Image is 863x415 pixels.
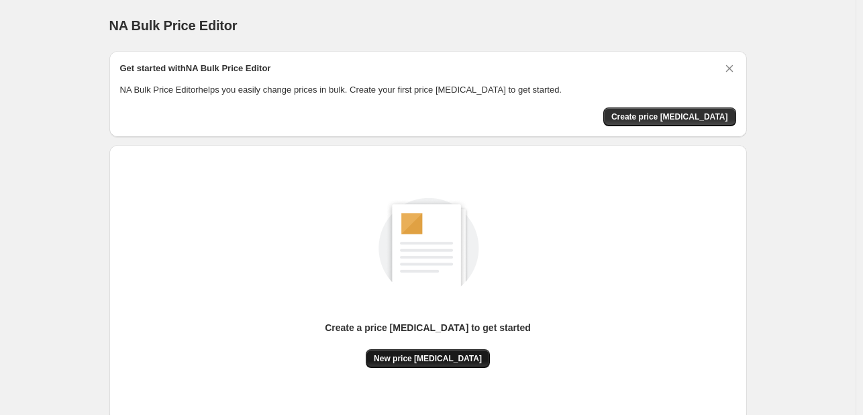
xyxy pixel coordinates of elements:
[723,62,736,75] button: Dismiss card
[603,107,736,126] button: Create price change job
[374,353,482,364] span: New price [MEDICAL_DATA]
[120,62,271,75] h2: Get started with NA Bulk Price Editor
[325,321,531,334] p: Create a price [MEDICAL_DATA] to get started
[611,111,728,122] span: Create price [MEDICAL_DATA]
[366,349,490,368] button: New price [MEDICAL_DATA]
[109,18,238,33] span: NA Bulk Price Editor
[120,83,736,97] p: NA Bulk Price Editor helps you easily change prices in bulk. Create your first price [MEDICAL_DAT...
